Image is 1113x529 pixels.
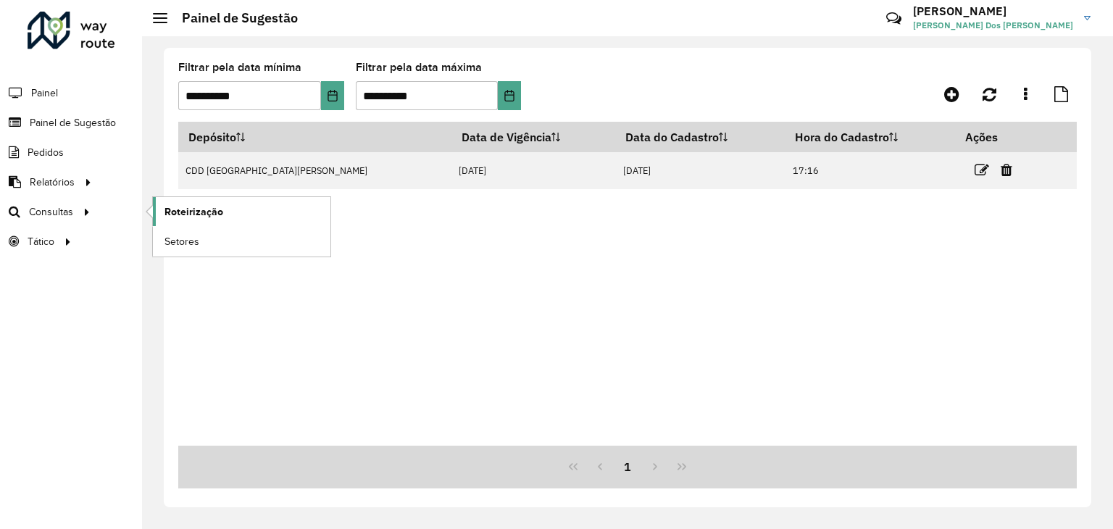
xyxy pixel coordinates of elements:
[164,234,199,249] span: Setores
[498,81,521,110] button: Choose Date
[616,122,785,152] th: Data do Cadastro
[153,197,330,226] a: Roteirização
[30,115,116,130] span: Painel de Sugestão
[31,86,58,101] span: Painel
[913,4,1073,18] h3: [PERSON_NAME]
[785,122,956,152] th: Hora do Cadastro
[153,227,330,256] a: Setores
[878,3,909,34] a: Contato Rápido
[30,175,75,190] span: Relatórios
[28,234,54,249] span: Tático
[785,152,956,189] td: 17:16
[975,160,989,180] a: Editar
[321,81,344,110] button: Choose Date
[178,59,301,76] label: Filtrar pela data mínima
[1001,160,1012,180] a: Excluir
[356,59,482,76] label: Filtrar pela data máxima
[616,152,785,189] td: [DATE]
[167,10,298,26] h2: Painel de Sugestão
[178,152,451,189] td: CDD [GEOGRAPHIC_DATA][PERSON_NAME]
[178,122,451,152] th: Depósito
[29,204,73,220] span: Consultas
[913,19,1073,32] span: [PERSON_NAME] Dos [PERSON_NAME]
[956,122,1043,152] th: Ações
[451,122,616,152] th: Data de Vigência
[451,152,616,189] td: [DATE]
[614,453,641,480] button: 1
[164,204,223,220] span: Roteirização
[28,145,64,160] span: Pedidos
